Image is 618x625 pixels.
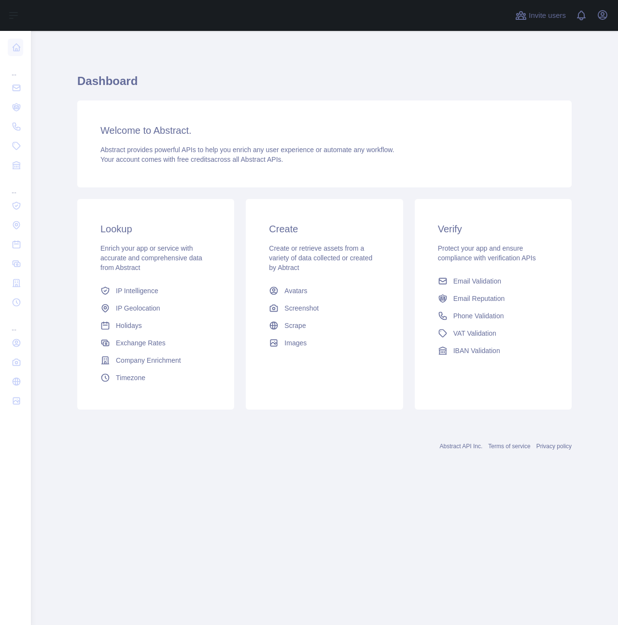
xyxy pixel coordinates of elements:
[100,146,394,154] span: Abstract provides powerful APIs to help you enrich any user experience or automate any workflow.
[116,286,158,296] span: IP Intelligence
[265,282,383,299] a: Avatars
[453,311,504,321] span: Phone Validation
[269,222,379,236] h3: Create
[438,244,536,262] span: Protect your app and ensure compliance with verification APIs
[97,352,215,369] a: Company Enrichment
[116,373,145,383] span: Timezone
[453,328,496,338] span: VAT Validation
[284,286,307,296] span: Avatars
[100,156,283,163] span: Your account comes with across all Abstract APIs.
[77,73,572,97] h1: Dashboard
[116,355,181,365] span: Company Enrichment
[440,443,483,450] a: Abstract API Inc.
[434,272,552,290] a: Email Validation
[8,58,23,77] div: ...
[284,321,306,330] span: Scrape
[434,325,552,342] a: VAT Validation
[116,303,160,313] span: IP Geolocation
[284,303,319,313] span: Screenshot
[453,294,505,303] span: Email Reputation
[536,443,572,450] a: Privacy policy
[100,222,211,236] h3: Lookup
[265,317,383,334] a: Scrape
[453,346,500,355] span: IBAN Validation
[434,307,552,325] a: Phone Validation
[265,299,383,317] a: Screenshot
[8,176,23,195] div: ...
[100,244,202,271] span: Enrich your app or service with accurate and comprehensive data from Abstract
[269,244,372,271] span: Create or retrieve assets from a variety of data collected or created by Abtract
[284,338,307,348] span: Images
[177,156,211,163] span: free credits
[434,290,552,307] a: Email Reputation
[97,282,215,299] a: IP Intelligence
[453,276,501,286] span: Email Validation
[529,10,566,21] span: Invite users
[100,124,548,137] h3: Welcome to Abstract.
[116,321,142,330] span: Holidays
[434,342,552,359] a: IBAN Validation
[438,222,548,236] h3: Verify
[97,334,215,352] a: Exchange Rates
[97,369,215,386] a: Timezone
[513,8,568,23] button: Invite users
[488,443,530,450] a: Terms of service
[97,299,215,317] a: IP Geolocation
[97,317,215,334] a: Holidays
[116,338,166,348] span: Exchange Rates
[265,334,383,352] a: Images
[8,313,23,332] div: ...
